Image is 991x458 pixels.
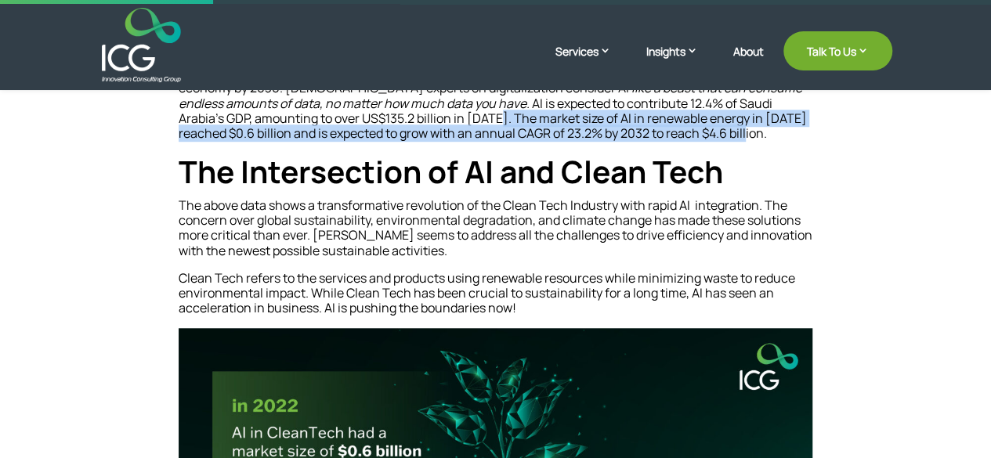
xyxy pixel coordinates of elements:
[179,66,813,153] p: According to a , generative AI will automate 30% of currently worked hours in the U.S. economy by...
[179,198,813,271] p: The above data shows a transformative revolution of the Clean Tech Industry with rapid AI integra...
[179,153,813,198] h3: The Intersection of AI and Clean Tech
[555,43,627,82] a: Services
[733,45,764,82] a: About
[730,289,991,458] iframe: Chat Widget
[646,43,714,82] a: Insights
[179,271,813,329] p: Clean Tech refers to the services and products using renewable resources while minimizing waste t...
[179,79,802,111] em: like a beast that can consume endless amounts of data, no matter how much data you have.
[102,8,181,82] img: ICG
[783,31,892,70] a: Talk To Us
